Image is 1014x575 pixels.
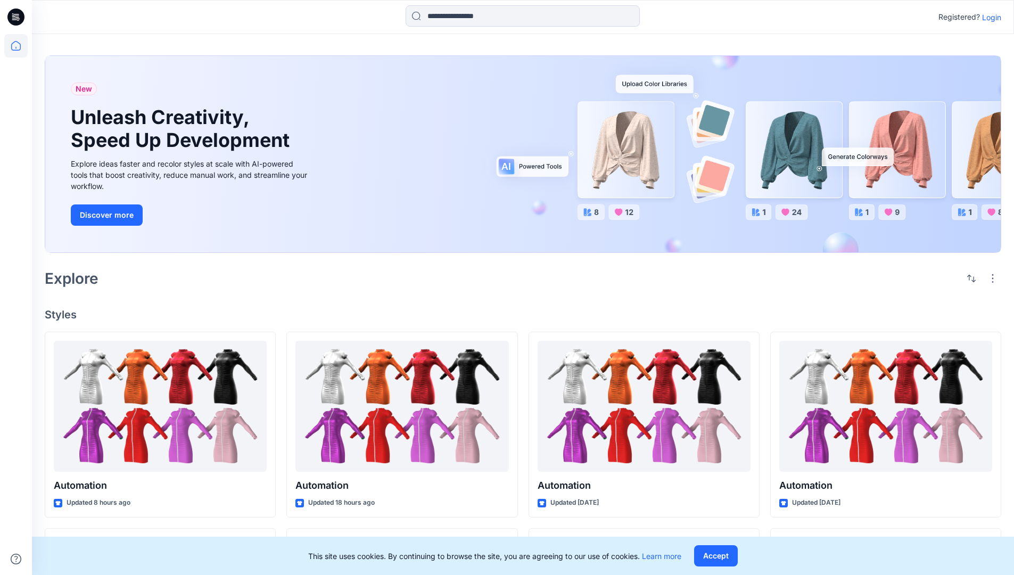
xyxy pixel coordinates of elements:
[71,204,143,226] button: Discover more
[538,341,751,472] a: Automation
[54,341,267,472] a: Automation
[71,158,310,192] div: Explore ideas faster and recolor styles at scale with AI-powered tools that boost creativity, red...
[295,341,508,472] a: Automation
[54,478,267,493] p: Automation
[45,308,1001,321] h4: Styles
[76,83,92,95] span: New
[982,12,1001,23] p: Login
[71,106,294,152] h1: Unleash Creativity, Speed Up Development
[642,552,681,561] a: Learn more
[779,478,992,493] p: Automation
[308,551,681,562] p: This site uses cookies. By continuing to browse the site, you are agreeing to our use of cookies.
[71,204,310,226] a: Discover more
[45,270,98,287] h2: Explore
[779,341,992,472] a: Automation
[538,478,751,493] p: Automation
[67,497,130,508] p: Updated 8 hours ago
[792,497,840,508] p: Updated [DATE]
[694,545,738,566] button: Accept
[938,11,980,23] p: Registered?
[550,497,599,508] p: Updated [DATE]
[295,478,508,493] p: Automation
[308,497,375,508] p: Updated 18 hours ago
